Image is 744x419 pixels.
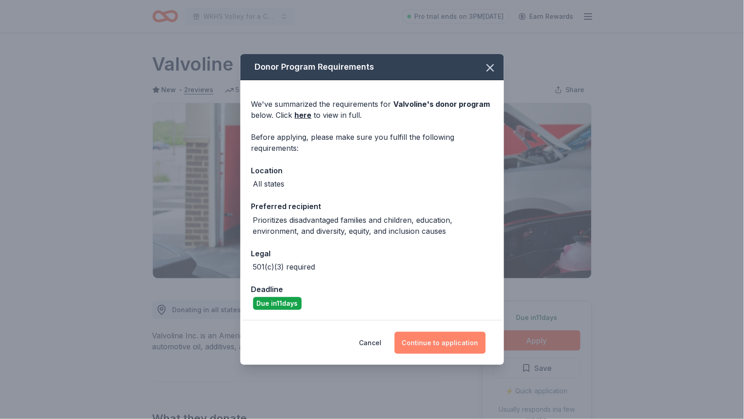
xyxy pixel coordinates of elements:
[251,99,493,121] div: We've summarized the requirements for below. Click to view in full.
[359,332,382,354] button: Cancel
[253,178,285,189] div: All states
[251,132,493,154] div: Before applying, please make sure you fulfill the following requirements:
[251,283,493,295] div: Deadline
[394,99,490,109] span: Valvoline 's donor program
[295,110,312,121] a: here
[251,200,493,212] div: Preferred recipient
[253,261,315,272] div: 501(c)(3) required
[251,248,493,259] div: Legal
[251,165,493,176] div: Location
[253,215,493,237] div: Prioritizes disadvantaged families and children, education, environment, and diversity, equity, a...
[395,332,486,354] button: Continue to application
[253,297,302,310] div: Due in 11 days
[240,54,504,80] div: Donor Program Requirements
